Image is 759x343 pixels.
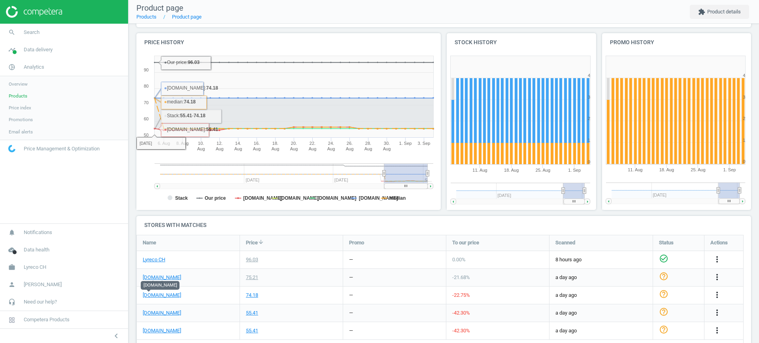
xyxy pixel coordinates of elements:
span: Analytics [24,64,44,71]
button: more_vert [712,290,722,300]
tspan: 26. [347,141,353,146]
tspan: 12. [217,141,223,146]
span: -42.30 % [452,328,470,334]
span: Scanned [555,239,575,246]
text: 2 [588,116,590,121]
tspan: 3. Sep [418,141,430,146]
span: 0.00 % [452,257,466,262]
text: 3 [588,95,590,99]
span: Lyreco CH [24,264,46,271]
span: Data delivery [24,46,53,53]
tspan: Aug [253,146,261,151]
tspan: 22. [310,141,315,146]
button: more_vert [712,272,722,283]
tspan: Aug [346,146,354,151]
i: more_vert [712,290,722,300]
tspan: Aug [234,146,242,151]
tspan: 25. Aug [536,168,550,172]
text: 60 [144,116,149,121]
i: headset_mic [4,294,19,309]
span: Need our help? [24,298,57,306]
span: 8 hours ago [555,256,647,263]
span: Product page [136,3,183,13]
span: Price [246,239,258,246]
i: more_vert [712,272,722,282]
i: search [4,25,19,40]
tspan: 1. Sep [568,168,581,172]
span: -21.68 % [452,274,470,280]
tspan: 11. Aug [628,168,642,172]
tspan: 24. [328,141,334,146]
tspan: 18. [272,141,278,146]
i: help_outline [659,325,668,334]
div: — [349,292,353,299]
i: arrow_downward [258,239,264,245]
div: 55.41 [246,327,258,334]
span: Competera Products [24,316,70,323]
tspan: [DOMAIN_NAME] [243,195,282,201]
i: extension [698,8,705,15]
tspan: 16. [254,141,260,146]
i: notifications [4,225,19,240]
text: 50 [144,133,149,137]
text: 70 [144,100,149,105]
button: more_vert [712,326,722,336]
tspan: Aug [327,146,335,151]
h4: Price history [136,33,441,52]
tspan: 20. [291,141,297,146]
tspan: Our price [205,195,226,201]
i: help_outline [659,272,668,281]
span: Promotions [9,116,33,123]
img: wGWNvw8QSZomAAAAABJRU5ErkJggg== [8,145,15,152]
text: 3 [743,95,745,99]
tspan: Aug [197,146,205,151]
text: 90 [144,67,149,72]
div: 96.03 [246,256,258,263]
tspan: 30. [384,141,390,146]
i: timeline [4,42,19,57]
tspan: 25. Aug [691,168,705,172]
span: [PERSON_NAME] [24,281,62,288]
button: more_vert [712,308,722,318]
span: a day ago [555,309,647,317]
tspan: Aug [272,146,279,151]
i: pie_chart_outlined [4,60,19,75]
span: Search [24,29,40,36]
div: — [349,327,353,334]
a: [DOMAIN_NAME] [143,274,181,281]
span: Actions [710,239,728,246]
text: 80 [144,84,149,88]
i: chevron_left [111,331,121,341]
text: 2 [743,116,745,121]
tspan: Aug [383,146,391,151]
button: chevron_left [106,331,126,341]
i: cloud_done [4,242,19,257]
tspan: Aug [290,146,298,151]
span: Overview [9,81,28,87]
span: Email alerts [9,129,33,135]
tspan: S… [425,178,432,182]
tspan: 14. [235,141,241,146]
div: [DOMAIN_NAME] [141,281,179,290]
span: a day ago [555,274,647,281]
span: -42.30 % [452,310,470,316]
a: [DOMAIN_NAME] [143,309,181,317]
tspan: [DOMAIN_NAME] [359,195,398,201]
span: Products [9,93,27,99]
text: 0 [743,159,745,164]
tspan: 28. [365,141,371,146]
span: a day ago [555,292,647,299]
text: 1 [743,138,745,142]
a: [DOMAIN_NAME] [143,327,181,334]
span: Notifications [24,229,52,236]
tspan: 6. Aug [158,141,170,146]
div: 75.21 [246,274,258,281]
text: 1 [588,138,590,142]
tspan: Aug [216,146,224,151]
a: Products [136,14,157,20]
button: extensionProduct details [690,5,749,19]
i: more_vert [712,308,722,317]
tspan: 8. Aug [176,141,189,146]
a: [DOMAIN_NAME] [143,292,181,299]
h4: Stores with matches [136,216,751,234]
